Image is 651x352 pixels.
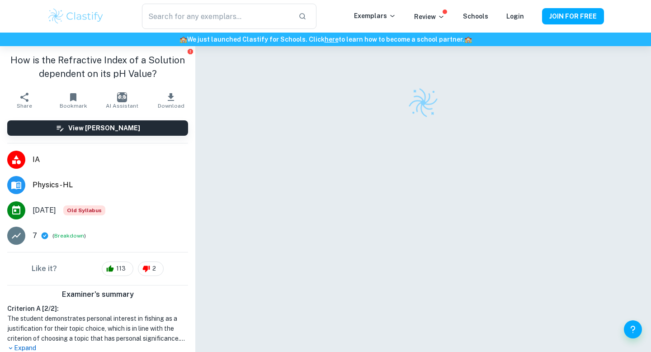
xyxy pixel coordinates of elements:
h6: View [PERSON_NAME] [68,123,140,133]
span: 2 [147,264,161,273]
h1: The student demonstrates personal interest in fishing as a justification for their topic choice, ... [7,314,188,343]
span: Bookmark [60,103,87,109]
span: IA [33,154,188,165]
span: Download [158,103,184,109]
span: Share [17,103,32,109]
h6: Examiner's summary [4,289,192,300]
a: here [325,36,339,43]
span: ( ) [52,232,86,240]
h6: Like it? [32,263,57,274]
img: Clastify logo [47,7,104,25]
button: JOIN FOR FREE [542,8,604,24]
button: AI Assistant [98,88,146,113]
span: 🏫 [464,36,472,43]
p: 7 [33,230,37,241]
img: AI Assistant [117,92,127,102]
a: Schools [463,13,488,20]
span: [DATE] [33,205,56,216]
button: Bookmark [49,88,98,113]
button: Download [146,88,195,113]
div: Starting from the May 2025 session, the Physics IA requirements have changed. It's OK to refer to... [63,205,105,215]
h6: We just launched Clastify for Schools. Click to learn how to become a school partner. [2,34,649,44]
button: Breakdown [54,232,84,240]
p: Exemplars [354,11,396,21]
button: Report issue [187,48,193,55]
div: 113 [102,262,133,276]
a: Login [506,13,524,20]
span: Physics - HL [33,180,188,190]
h6: Criterion A [ 2 / 2 ]: [7,304,188,314]
p: Review [414,12,445,22]
span: Old Syllabus [63,205,105,215]
input: Search for any exemplars... [142,4,291,29]
button: Help and Feedback [624,320,642,338]
span: 🏫 [179,36,187,43]
div: 2 [138,262,164,276]
span: 113 [111,264,131,273]
h1: How is the Refractive Index of a Solution dependent on its pH Value? [7,53,188,81]
img: Clastify logo [407,86,439,119]
span: AI Assistant [106,103,138,109]
button: View [PERSON_NAME] [7,120,188,136]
